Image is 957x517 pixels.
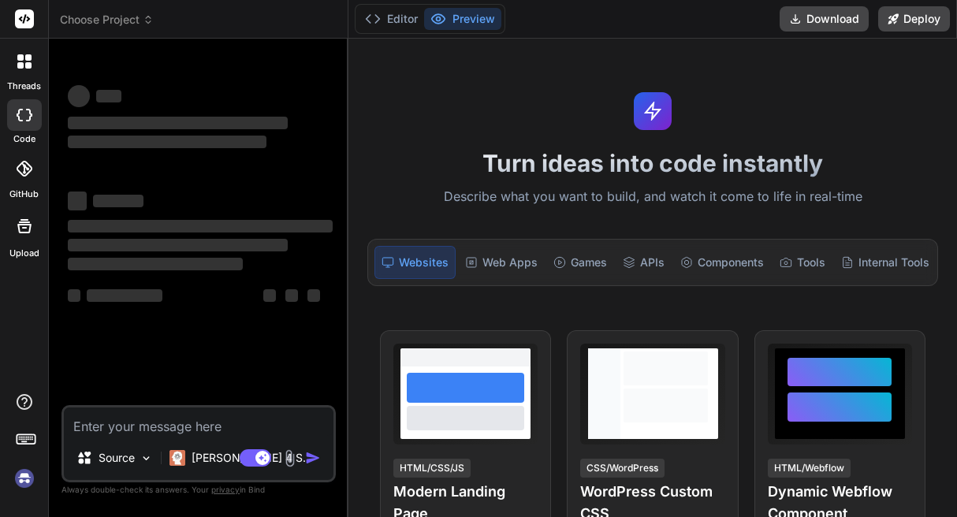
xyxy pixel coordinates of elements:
button: Download [780,6,869,32]
label: Upload [9,247,39,260]
img: icon [305,450,321,466]
div: CSS/WordPress [580,459,665,478]
div: Components [674,246,770,279]
span: ‌ [263,289,276,302]
label: code [13,132,35,146]
span: ‌ [68,192,87,210]
span: Choose Project [60,12,154,28]
p: Describe what you want to build, and watch it come to life in real-time [358,187,948,207]
span: ‌ [307,289,320,302]
button: Editor [359,8,424,30]
p: Source [99,450,135,466]
span: ‌ [68,136,266,148]
div: Games [547,246,613,279]
label: GitHub [9,188,39,201]
div: Tools [773,246,832,279]
span: ‌ [93,195,143,207]
div: HTML/Webflow [768,459,851,478]
span: ‌ [87,289,162,302]
img: Pick Models [140,452,153,465]
span: ‌ [285,289,298,302]
span: ‌ [68,117,288,129]
div: APIs [616,246,671,279]
img: signin [11,465,38,492]
label: threads [7,80,41,93]
span: ‌ [68,258,243,270]
div: HTML/CSS/JS [393,459,471,478]
h1: Turn ideas into code instantly [358,149,948,177]
p: [PERSON_NAME] 4 S.. [192,450,309,466]
span: ‌ [68,289,80,302]
span: ‌ [68,220,333,232]
div: Websites [374,246,456,279]
p: Always double-check its answers. Your in Bind [61,482,336,497]
div: Internal Tools [835,246,936,279]
img: Claude 4 Sonnet [169,450,185,466]
span: ‌ [68,239,288,251]
button: Deploy [878,6,950,32]
span: ‌ [68,85,90,107]
div: Web Apps [459,246,544,279]
span: ‌ [96,90,121,102]
span: privacy [211,485,240,494]
img: attachment [281,449,299,467]
button: Preview [424,8,501,30]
